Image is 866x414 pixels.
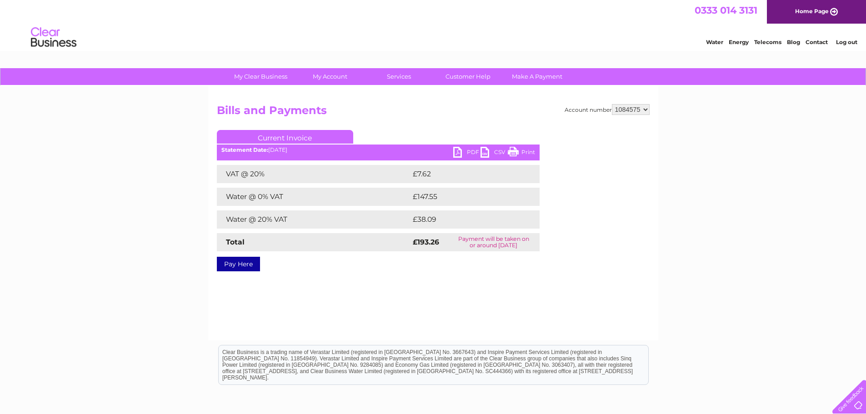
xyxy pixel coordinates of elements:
[219,5,648,44] div: Clear Business is a trading name of Verastar Limited (registered in [GEOGRAPHIC_DATA] No. 3667643...
[410,210,522,229] td: £38.09
[217,147,540,153] div: [DATE]
[754,39,781,45] a: Telecoms
[453,147,481,160] a: PDF
[217,165,410,183] td: VAT @ 20%
[413,238,439,246] strong: £193.26
[217,210,410,229] td: Water @ 20% VAT
[221,146,268,153] b: Statement Date:
[410,188,522,206] td: £147.55
[787,39,800,45] a: Blog
[410,165,518,183] td: £7.62
[217,130,353,144] a: Current Invoice
[706,39,723,45] a: Water
[481,147,508,160] a: CSV
[430,68,506,85] a: Customer Help
[226,238,245,246] strong: Total
[217,188,410,206] td: Water @ 0% VAT
[223,68,298,85] a: My Clear Business
[695,5,757,16] a: 0333 014 3131
[565,104,650,115] div: Account number
[217,257,260,271] a: Pay Here
[729,39,749,45] a: Energy
[30,24,77,51] img: logo.png
[448,233,539,251] td: Payment will be taken on or around [DATE]
[292,68,367,85] a: My Account
[217,104,650,121] h2: Bills and Payments
[806,39,828,45] a: Contact
[361,68,436,85] a: Services
[500,68,575,85] a: Make A Payment
[508,147,535,160] a: Print
[836,39,857,45] a: Log out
